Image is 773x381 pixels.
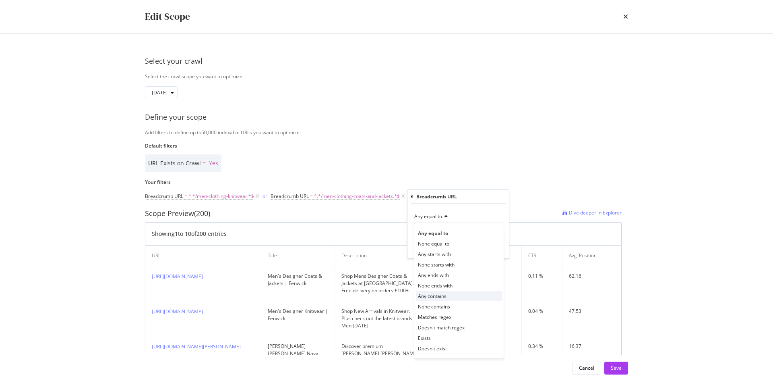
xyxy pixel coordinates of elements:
[528,273,556,280] div: 0.11 %
[528,308,556,315] div: 0.04 %
[145,193,183,200] span: Breadcrumb URL
[418,272,449,279] span: Any ends with
[262,192,267,200] button: or
[528,343,556,350] div: 0.34 %
[145,73,628,80] div: Select the crawl scope you want to optimize.
[145,10,190,23] div: Edit Scope
[271,193,309,200] span: Breadcrumb URL
[145,142,622,149] label: Default filters
[418,251,451,258] span: Any starts with
[310,193,313,200] span: =
[416,193,457,200] div: Breadcrumb URL
[418,282,453,289] span: None ends with
[522,246,562,266] th: CTR
[418,314,451,321] span: Matches regex
[562,208,622,219] a: Dive deeper in Explorer
[268,308,328,322] div: Men's Designer Knitwear | Fenwick
[418,324,465,331] span: Doesn't match regex
[579,364,594,371] div: Cancel
[145,208,210,219] div: Scope Preview (200)
[569,343,615,350] div: 16.37
[335,246,426,266] th: Description
[268,273,328,287] div: Men's Designer Coats & Jackets | Fenwick
[569,273,615,280] div: 62.16
[418,345,447,352] span: Doesn't exist
[145,112,628,123] div: Define your scope
[152,273,203,280] a: [URL][DOMAIN_NAME]
[152,230,227,238] div: Showing 1 to 10 of 200 entries
[418,261,455,268] span: None starts with
[262,193,267,200] div: or
[188,191,254,202] span: ^.*/men-clothing-knitwear.*$
[569,209,622,216] span: Dive deeper in Explorer
[407,192,439,201] button: Add Filter
[341,308,419,329] div: Shop New Arrivals in Knitwear. Plus check out the latest brands in Men [DATE].
[145,129,628,136] div: Add filters to define up to 50,000 indexable URLs you want to optimize.
[611,364,622,371] div: Save
[145,179,622,185] label: Your filters
[604,362,628,375] button: Save
[152,343,241,350] a: [URL][DOMAIN_NAME][PERSON_NAME]
[145,86,178,99] button: [DATE]
[341,273,419,294] div: Shop Mens Designer Coats & Jackets at [GEOGRAPHIC_DATA]. Free delivery on orders £100+.
[184,193,187,200] span: =
[203,159,206,167] span: =
[418,335,431,341] span: Exists
[261,246,335,266] th: Title
[569,308,615,315] div: 47.53
[314,191,400,202] span: ^.*/men-clothing-coats-and-jackets.*$
[145,246,261,266] th: URL
[418,240,449,247] span: None equal to
[414,213,442,220] span: Any equal to
[418,230,448,237] span: Any equal to
[148,159,201,167] span: URL Exists on Crawl
[572,362,601,375] button: Cancel
[418,293,446,300] span: Any contains
[145,56,628,67] div: Select your crawl
[152,89,167,96] span: 2025 Sep. 7th
[209,159,218,167] span: Yes
[411,244,436,252] button: Cancel
[623,10,628,23] div: times
[268,343,328,372] div: [PERSON_NAME] [PERSON_NAME] Navy Windbreaker: Elevated Outerwear
[562,246,621,266] th: Avg. Position
[152,308,203,315] a: [URL][DOMAIN_NAME]
[418,303,450,310] span: None contains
